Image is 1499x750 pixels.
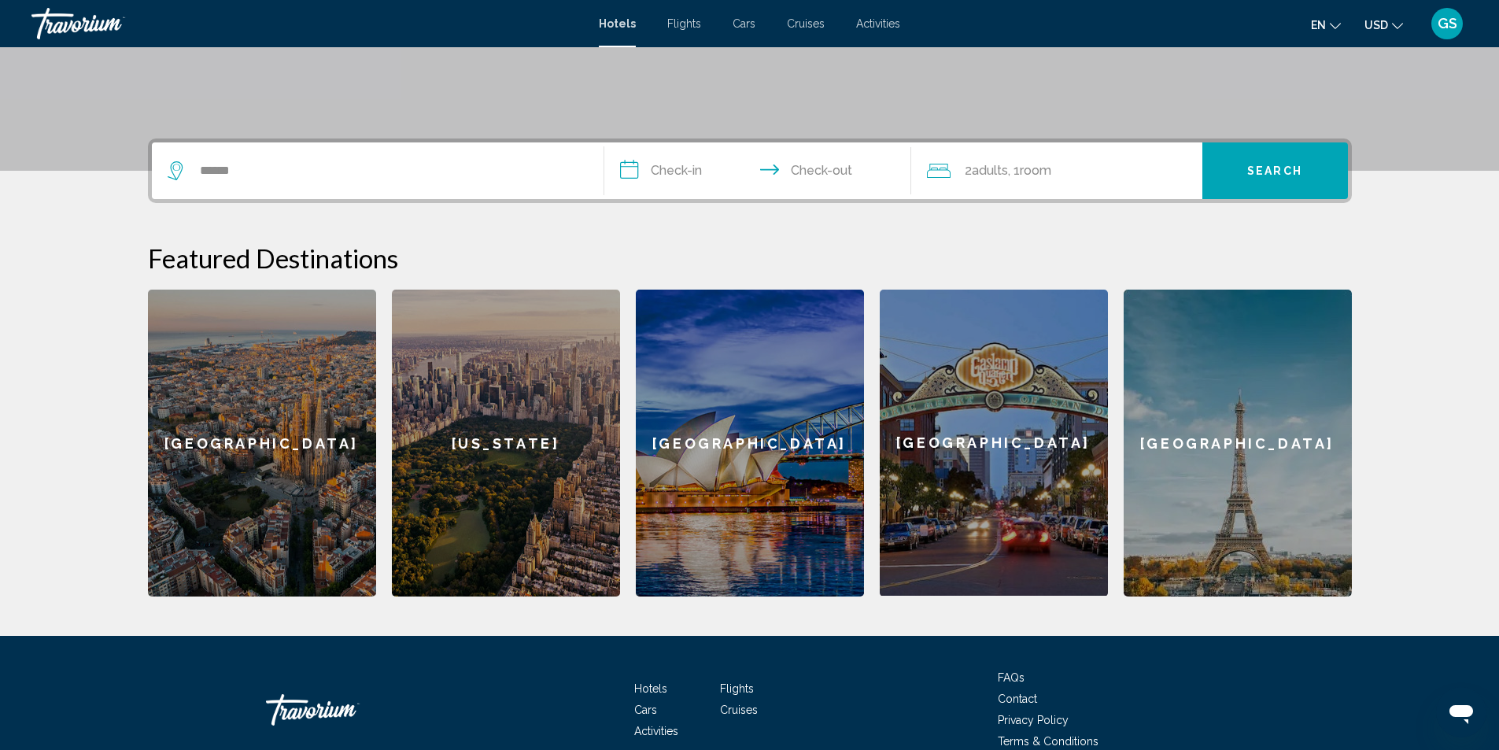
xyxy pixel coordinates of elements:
[634,725,678,737] a: Activities
[998,671,1025,684] a: FAQs
[1364,13,1403,36] button: Change currency
[599,17,636,30] a: Hotels
[636,290,864,597] a: [GEOGRAPHIC_DATA]
[1311,13,1341,36] button: Change language
[1202,142,1348,199] button: Search
[148,242,1352,274] h2: Featured Destinations
[880,290,1108,596] div: [GEOGRAPHIC_DATA]
[634,682,667,695] a: Hotels
[1427,7,1468,40] button: User Menu
[634,704,657,716] a: Cars
[152,142,1348,199] div: Search widget
[31,8,583,39] a: Travorium
[998,714,1069,726] a: Privacy Policy
[1364,19,1388,31] span: USD
[880,290,1108,597] a: [GEOGRAPHIC_DATA]
[148,290,376,597] a: [GEOGRAPHIC_DATA]
[1438,16,1457,31] span: GS
[972,163,1008,178] span: Adults
[1247,165,1302,178] span: Search
[1008,160,1051,182] span: , 1
[392,290,620,597] a: [US_STATE]
[856,17,900,30] a: Activities
[965,160,1008,182] span: 2
[720,682,754,695] a: Flights
[667,17,701,30] a: Flights
[998,693,1037,705] a: Contact
[1020,163,1051,178] span: Room
[733,17,755,30] a: Cars
[266,686,423,733] a: Travorium
[1436,687,1486,737] iframe: Кнопка запуска окна обмена сообщениями
[787,17,825,30] a: Cruises
[1124,290,1352,597] a: [GEOGRAPHIC_DATA]
[720,704,758,716] a: Cruises
[911,142,1202,199] button: Travelers: 2 adults, 0 children
[1311,19,1326,31] span: en
[604,142,911,199] button: Check in and out dates
[998,735,1098,748] a: Terms & Conditions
